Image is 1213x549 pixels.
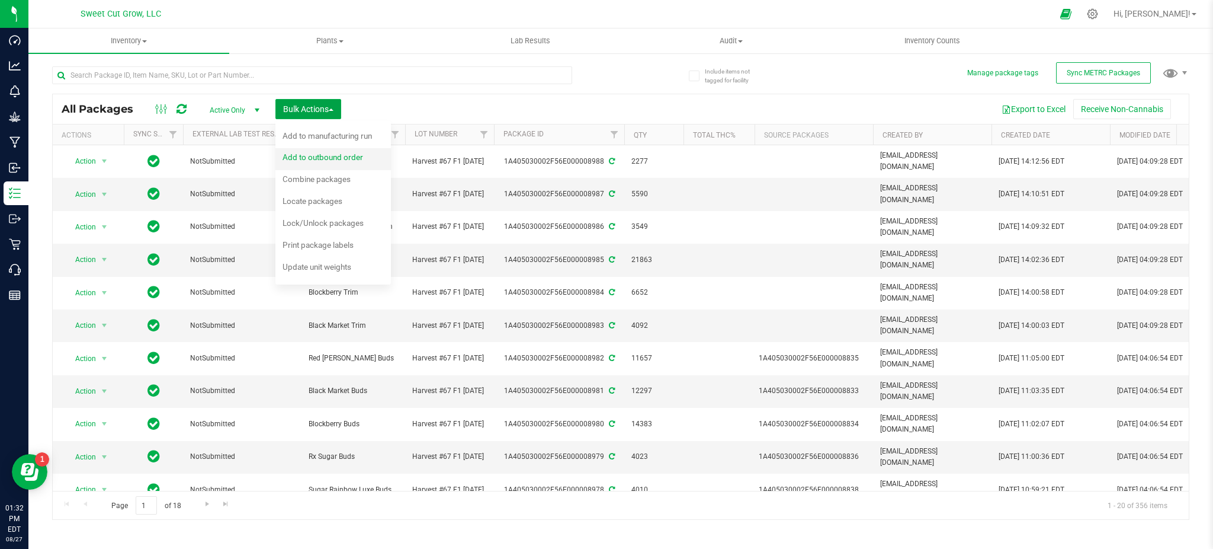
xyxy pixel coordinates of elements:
[386,125,405,145] a: Filter
[101,496,191,515] span: Page of 18
[412,419,487,430] span: Harvest #67 F1 [DATE]
[9,289,21,301] inline-svg: Reports
[65,449,97,465] span: Action
[412,189,487,200] span: Harvest #67 F1 [DATE]
[147,416,160,432] span: In Sync
[190,189,294,200] span: NotSubmitted
[474,125,494,145] a: Filter
[492,320,626,331] div: 1A405030002F56E000008983
[492,287,626,298] div: 1A405030002F56E000008984
[283,262,351,272] span: Update unit weights
[147,251,160,268] span: In Sync
[492,221,626,232] div: 1A405030002F56E000008986
[147,186,160,202] span: In Sync
[994,99,1073,119] button: Export to Excel
[412,287,487,298] span: Harvest #67 F1 [DATE]
[190,385,294,397] span: NotSubmitted
[65,383,97,400] span: Action
[999,353,1064,364] span: [DATE] 11:05:00 EDT
[35,452,49,467] iframe: Resource center unread badge
[283,104,333,114] span: Bulk Actions
[880,150,984,173] span: [EMAIL_ADDRESS][DOMAIN_NAME]
[607,486,615,494] span: Sync from Compliance System
[631,189,676,200] span: 5590
[412,451,487,462] span: Harvest #67 F1 [DATE]
[412,385,487,397] span: Harvest #67 F1 [DATE]
[1073,99,1171,119] button: Receive Non-Cannabis
[1117,419,1183,430] span: [DATE] 04:06:54 EDT
[5,535,23,544] p: 08/27
[9,60,21,72] inline-svg: Analytics
[492,353,626,364] div: 1A405030002F56E000008982
[9,34,21,46] inline-svg: Dashboard
[147,448,160,465] span: In Sync
[1117,451,1183,462] span: [DATE] 04:06:54 EDT
[65,481,97,498] span: Action
[759,451,869,462] div: 1A405030002F56E000008836
[412,221,487,232] span: Harvest #67 F1 [DATE]
[631,254,676,266] span: 21863
[97,350,112,367] span: select
[631,419,676,430] span: 14383
[283,196,342,206] span: Locate packages
[631,484,676,496] span: 4010
[999,254,1064,266] span: [DATE] 14:02:36 EDT
[631,385,676,397] span: 12297
[967,68,1038,78] button: Manage package tags
[605,125,624,145] a: Filter
[9,187,21,199] inline-svg: Inventory
[634,131,647,139] a: Qty
[163,125,183,145] a: Filter
[607,354,615,362] span: Sync from Compliance System
[880,183,984,205] span: [EMAIL_ADDRESS][DOMAIN_NAME]
[1117,353,1183,364] span: [DATE] 04:06:54 EDT
[492,419,626,430] div: 1A405030002F56E000008980
[888,36,976,46] span: Inventory Counts
[999,419,1064,430] span: [DATE] 11:02:07 EDT
[631,320,676,331] span: 4092
[65,186,97,203] span: Action
[492,385,626,397] div: 1A405030002F56E000008981
[65,153,97,170] span: Action
[1117,156,1183,167] span: [DATE] 04:09:28 EDT
[65,350,97,367] span: Action
[495,36,566,46] span: Lab Results
[412,353,487,364] span: Harvest #67 F1 [DATE]
[1085,8,1100,20] div: Manage settings
[190,254,294,266] span: NotSubmitted
[1119,131,1170,139] a: Modified Date
[147,218,160,235] span: In Sync
[631,221,676,232] span: 3549
[283,174,351,184] span: Combine packages
[1117,254,1183,266] span: [DATE] 04:09:28 EDT
[880,216,984,238] span: [EMAIL_ADDRESS][DOMAIN_NAME]
[283,152,363,162] span: Add to outbound order
[1117,189,1183,200] span: [DATE] 04:09:28 EDT
[631,451,676,462] span: 4023
[9,162,21,174] inline-svg: Inbound
[759,385,869,397] div: 1A405030002F56E000008833
[1117,287,1183,298] span: [DATE] 04:09:28 EDT
[190,419,294,430] span: NotSubmitted
[52,66,572,84] input: Search Package ID, Item Name, SKU, Lot or Part Number...
[492,189,626,200] div: 1A405030002F56E000008987
[1052,2,1079,25] span: Open Ecommerce Menu
[283,131,372,141] span: Add to manufacturing run
[9,238,21,250] inline-svg: Retail
[1117,320,1183,331] span: [DATE] 04:09:28 EDT
[880,282,984,304] span: [EMAIL_ADDRESS][DOMAIN_NAME]
[5,503,23,535] p: 01:32 PM EDT
[880,248,984,271] span: [EMAIL_ADDRESS][DOMAIN_NAME]
[759,419,869,430] div: 1A405030002F56E000008834
[147,317,160,334] span: In Sync
[759,353,869,364] div: 1A405030002F56E000008835
[883,131,923,139] a: Created By
[230,36,429,46] span: Plants
[999,385,1064,397] span: [DATE] 11:03:35 EDT
[9,213,21,225] inline-svg: Outbound
[97,449,112,465] span: select
[147,284,160,301] span: In Sync
[283,218,364,228] span: Lock/Unlock packages
[97,383,112,400] span: select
